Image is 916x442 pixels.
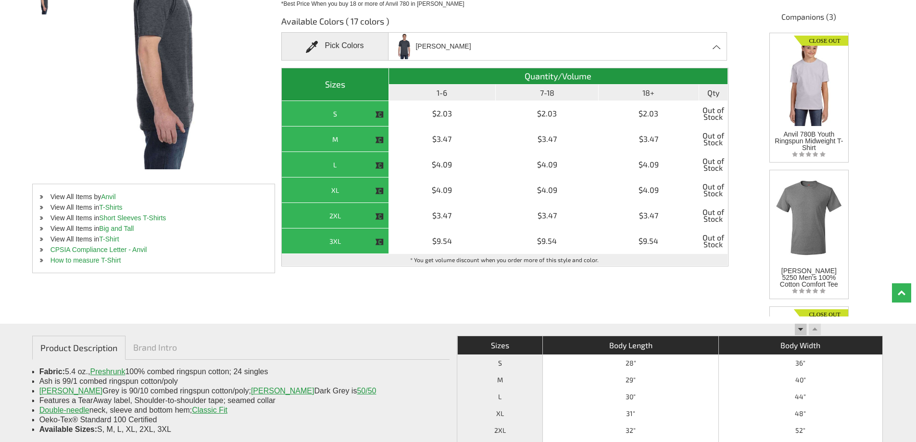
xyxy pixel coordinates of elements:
img: This item is CLOSEOUT! [375,161,384,170]
li: View All Items in [33,223,275,234]
span: *Best Price When you buy 18 or more of Anvil 780 in [PERSON_NAME] [281,0,464,7]
li: 5.4 oz., 100% combed ringspun cotton; 24 singles [39,367,442,377]
th: 2XL [457,422,542,439]
td: $9.54 [496,228,598,254]
span: Out of Stock [702,129,725,149]
a: Product Description [32,336,125,360]
img: This item is CLOSEOUT! [375,212,384,221]
td: $3.47 [496,203,598,228]
a: Anvil [101,193,115,201]
a: [PERSON_NAME] [251,387,314,395]
a: Top [892,283,911,303]
td: $4.09 [389,152,496,177]
a: Preshrunk [90,367,125,376]
span: [PERSON_NAME] [415,38,471,55]
span: [PERSON_NAME] 5250 Men's 100% Cotton Comfort Tee [780,267,838,288]
a: T-Shirts [99,203,122,211]
img: listing_empty_star.svg [792,151,826,157]
li: View All Items in [33,234,275,244]
td: 32" [542,422,718,439]
th: Body Length [542,336,718,354]
a: Double-needle [39,406,89,414]
th: 7-18 [496,85,598,101]
span: Out of Stock [702,231,725,251]
span: Out of Stock [702,103,725,124]
li: View All Items in [33,213,275,223]
th: XL [282,177,389,203]
a: How to measure T-Shirt [50,256,121,264]
li: neck, sleeve and bottom hem; [39,405,442,415]
a: CPSIA Compliance Letter - Anvil [50,246,147,253]
td: $3.47 [496,126,598,152]
span: Out of Stock [702,205,725,226]
a: Classic Fit [192,406,227,414]
img: This item is CLOSEOUT! [375,136,384,144]
h3: Available Colors ( 17 colors ) [281,15,728,32]
img: This item is CLOSEOUT! [375,110,384,119]
td: $3.47 [599,203,699,228]
span: Anvil 780B Youth Ringspun Midweight T-Shirt [775,130,843,152]
span: Out of Stock [702,154,725,175]
img: This item is CLOSEOUT! [375,238,384,246]
img: listing_empty_star.svg [792,288,826,294]
td: $3.47 [599,126,699,152]
th: XL [457,405,542,422]
td: 36" [718,354,882,371]
td: $3.47 [389,126,496,152]
h4: Companions (3) [740,12,878,27]
th: M [457,371,542,388]
th: S [457,354,542,371]
div: Pick Colors [281,32,389,61]
td: $4.09 [389,177,496,203]
td: 28" [542,354,718,371]
th: Quantity/Volume [389,68,728,85]
td: 40" [718,371,882,388]
a: Brand Intro [125,336,185,359]
th: Qty [699,85,728,101]
th: Body Width [718,336,882,354]
td: $2.03 [389,101,496,126]
th: 2XL [282,203,389,228]
td: * You get volume discount when you order more of this style and color. [282,254,728,266]
td: 29" [542,371,718,388]
span: Out of Stock [702,180,725,200]
a: T-Shirt [99,235,119,243]
th: S [282,101,389,126]
a: Big and Tall [99,225,134,232]
th: 3XL [282,228,389,254]
img: anvil_780_heather-dark-grey.jpg [394,34,414,59]
li: View All Items by [33,191,275,202]
td: $3.47 [389,203,496,228]
td: $4.09 [496,177,598,203]
a: Closeout Anvil 780B Youth Ringspun Midweight T-Shirt [773,33,845,151]
th: 18+ [599,85,699,101]
span: Fabric: [39,367,65,376]
td: $2.03 [599,101,699,126]
td: $4.09 [599,177,699,203]
th: L [282,152,389,177]
th: L [457,388,542,405]
img: Closeout [794,33,848,46]
td: 31" [542,405,718,422]
th: Sizes [282,68,389,101]
li: Oeko-Tex® Standard 100 Certified [39,415,442,425]
li: Grey is 90/10 combed ringspun cotton/poly; Dark Grey is [39,386,442,396]
a: Short Sleeves T-Shirts [99,214,166,222]
th: 1-6 [389,85,496,101]
th: M [282,126,389,152]
td: $2.03 [496,101,598,126]
img: Hanes 5250 Men's 100% Cotton Comfort Tee [773,170,845,263]
img: Closeout [794,307,848,319]
li: View All Items in [33,202,275,213]
li: Features a TearAway label, Shoulder-to-shoulder tape; seamed collar [39,396,442,405]
a: 50/50 [357,387,376,395]
td: 48" [718,405,882,422]
li: S, M, L, XL, 2XL, 3XL [39,425,442,434]
a: [PERSON_NAME] [39,387,103,395]
span: Available Sizes: [39,425,97,433]
a: [PERSON_NAME] 5250 Men's 100% Cotton Comfort Tee [773,170,845,288]
a: Closeout [773,307,845,425]
td: 30" [542,388,718,405]
td: 52" [718,422,882,439]
td: $9.54 [389,228,496,254]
